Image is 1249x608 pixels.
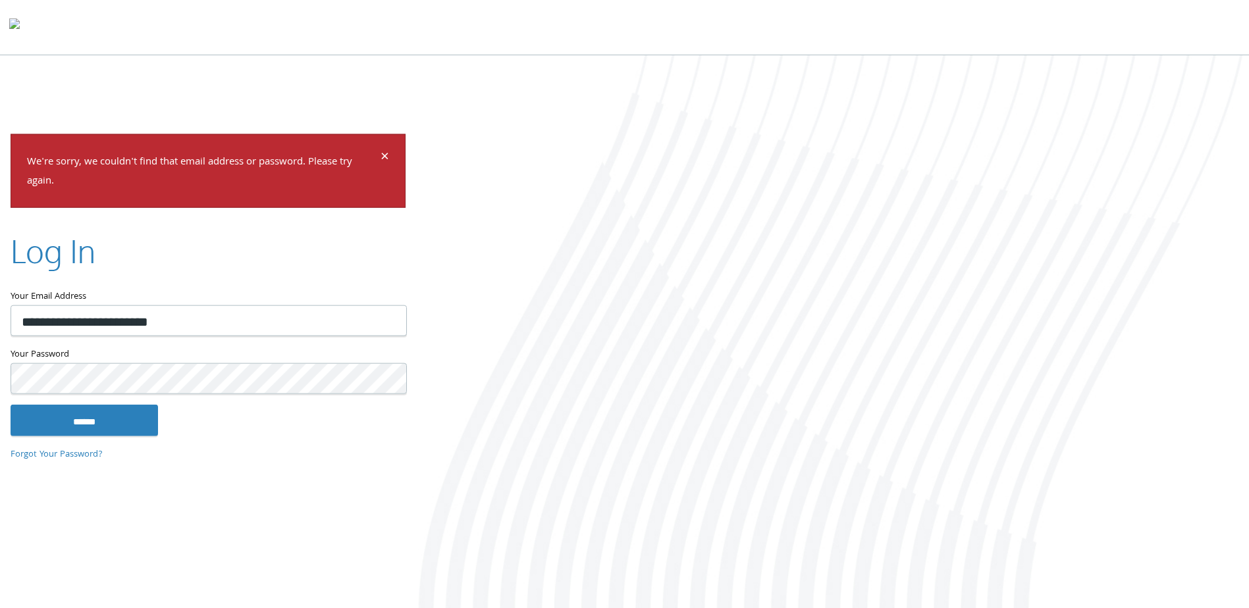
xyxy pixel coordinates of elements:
[11,228,95,272] h2: Log In
[11,346,406,363] label: Your Password
[11,447,103,462] a: Forgot Your Password?
[381,151,389,166] button: Dismiss alert
[27,153,379,191] p: We're sorry, we couldn't find that email address or password. Please try again.
[381,145,389,171] span: ×
[9,14,20,40] img: todyl-logo-dark.svg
